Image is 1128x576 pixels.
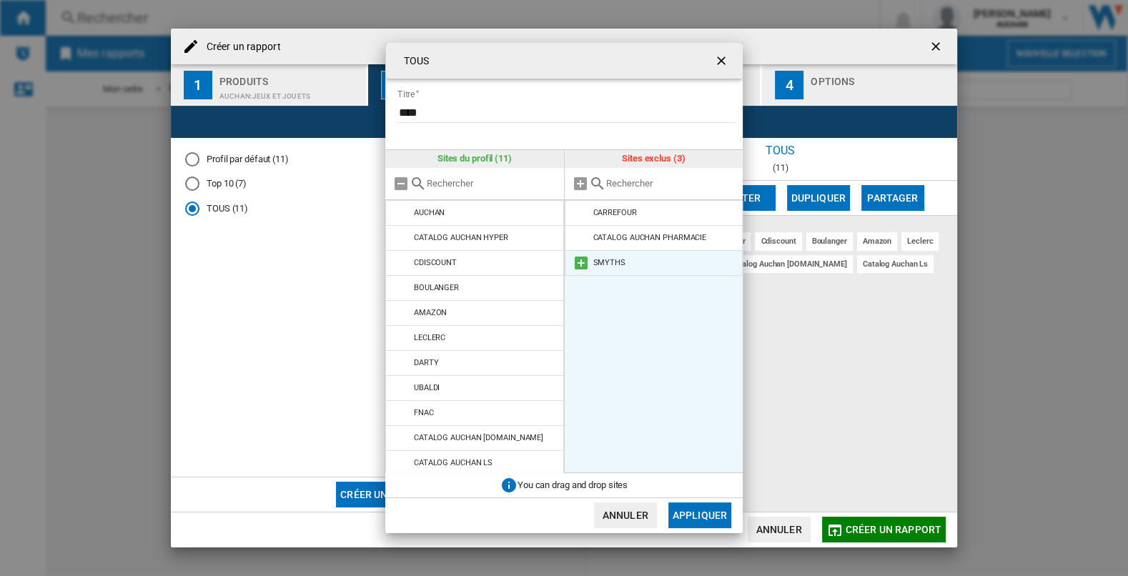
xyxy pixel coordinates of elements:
span: You can drag and drop sites [518,479,628,490]
div: UBALDI [414,383,440,392]
div: Sites du profil (11) [385,150,564,167]
button: Annuler [594,502,657,528]
md-icon: Tout retirer [392,175,410,192]
div: FNAC [414,408,434,417]
div: AUCHAN [414,208,445,217]
ng-md-icon: getI18NText('BUTTONS.CLOSE_DIALOG') [714,54,731,71]
div: DARTY [414,358,439,367]
div: CATALOG AUCHAN [DOMAIN_NAME] [414,433,543,442]
input: Rechercher [427,178,557,189]
div: CATALOG AUCHAN PHARMACIE [593,233,706,242]
div: Sites exclus (3) [565,150,743,167]
div: BOULANGER [414,283,459,292]
div: AMAZON [414,308,447,317]
button: Appliquer [668,502,731,528]
div: CARREFOUR [593,208,636,217]
h4: TOUS [397,54,429,69]
div: CATALOG AUCHAN HYPER [414,233,508,242]
div: CATALOG AUCHAN LS [414,458,493,467]
input: Rechercher [606,178,736,189]
md-icon: Tout ajouter [572,175,589,192]
div: CDISCOUNT [414,258,457,267]
div: LECLERC [414,333,445,342]
button: getI18NText('BUTTONS.CLOSE_DIALOG') [708,46,737,75]
div: SMYTHS [593,258,625,267]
